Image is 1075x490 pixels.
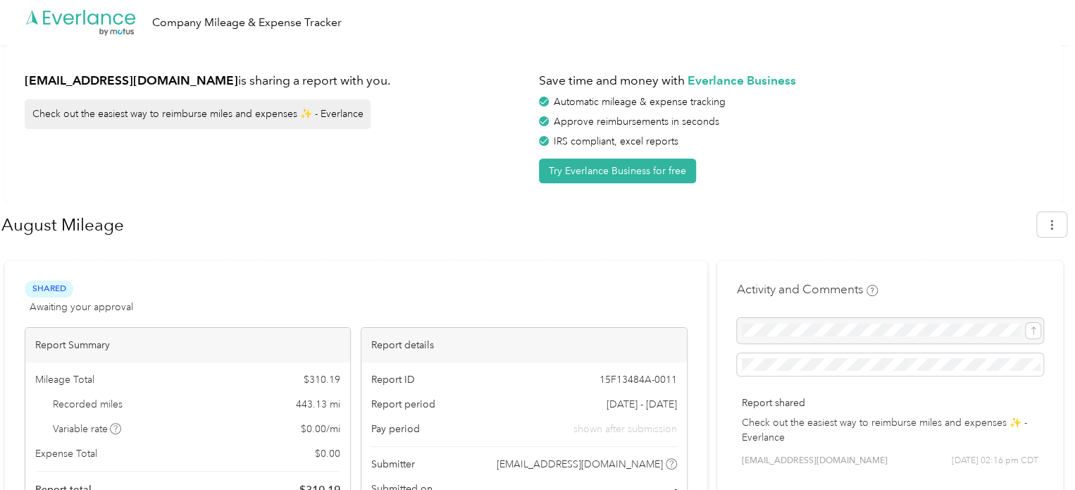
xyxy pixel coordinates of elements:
[304,372,340,387] span: $ 310.19
[742,415,1038,445] p: Check out the easiest way to reimburse miles and expenses ✨ - Everlance
[497,457,663,472] span: [EMAIL_ADDRESS][DOMAIN_NAME]
[371,372,415,387] span: Report ID
[30,300,133,314] span: Awaiting your approval
[599,372,677,387] span: 15F13484A-0011
[315,446,340,461] span: $ 0.00
[53,397,123,412] span: Recorded miles
[35,446,97,461] span: Expense Total
[53,422,122,436] span: Variable rate
[25,73,238,87] strong: [EMAIL_ADDRESS][DOMAIN_NAME]
[554,116,719,128] span: Approve reimbursements in seconds
[25,72,529,90] h1: is sharing a report with you.
[35,372,94,387] span: Mileage Total
[371,457,415,472] span: Submitter
[25,99,371,129] div: Check out the easiest way to reimburse miles and expenses ✨ - Everlance
[1,208,1027,242] h1: August Mileage
[25,328,350,362] div: Report Summary
[539,159,696,183] button: Try Everlance Business for free
[539,72,1043,90] h1: Save time and money with
[742,396,1038,410] p: Report shared
[737,281,878,298] h4: Activity and Comments
[361,328,686,362] div: Report details
[25,281,73,297] span: Shared
[301,422,340,436] span: $ 0.00 / mi
[607,397,677,412] span: [DATE] - [DATE]
[952,455,1038,467] span: [DATE] 02:16 pm CDT
[688,73,796,87] strong: Everlance Business
[573,422,677,436] span: shown after submission
[371,422,420,436] span: Pay period
[296,397,340,412] span: 443.13 mi
[371,397,435,412] span: Report period
[554,135,678,147] span: IRS compliant, excel reports
[554,96,726,108] span: Automatic mileage & expense tracking
[742,455,888,467] span: [EMAIL_ADDRESS][DOMAIN_NAME]
[152,14,342,32] div: Company Mileage & Expense Tracker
